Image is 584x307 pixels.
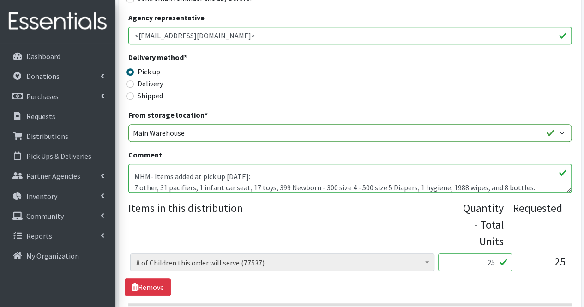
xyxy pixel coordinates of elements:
[138,90,163,101] label: Shipped
[26,192,57,201] p: Inventory
[4,207,112,225] a: Community
[4,147,112,165] a: Pick Ups & Deliveries
[4,47,112,66] a: Dashboard
[205,110,208,120] abbr: required
[26,211,64,221] p: Community
[4,167,112,185] a: Partner Agencies
[26,112,55,121] p: Requests
[4,187,112,205] a: Inventory
[136,256,428,269] span: # of Children this order will serve (77537)
[26,72,60,81] p: Donations
[130,253,434,271] span: # of Children this order will serve (77537)
[513,200,562,250] div: Requested
[26,251,79,260] p: My Organization
[128,164,572,193] textarea: Moms, Thank you for your partnership! Due to quantities available, your order could not be fulfil...
[4,127,112,145] a: Distributions
[128,149,162,160] label: Comment
[4,227,112,245] a: Reports
[463,200,504,250] div: Quantity - Total Units
[4,107,112,126] a: Requests
[4,247,112,265] a: My Organization
[128,52,239,66] legend: Delivery method
[128,200,463,246] legend: Items in this distribution
[26,52,60,61] p: Dashboard
[138,66,160,77] label: Pick up
[138,78,163,89] label: Delivery
[26,132,68,141] p: Distributions
[26,92,59,101] p: Purchases
[128,109,208,120] label: From storage location
[438,253,512,271] input: Quantity
[4,6,112,37] img: HumanEssentials
[26,171,80,181] p: Partner Agencies
[4,87,112,106] a: Purchases
[519,253,566,278] div: 25
[4,67,112,85] a: Donations
[26,151,91,161] p: Pick Ups & Deliveries
[26,231,52,241] p: Reports
[125,278,171,296] a: Remove
[184,53,187,62] abbr: required
[128,12,205,23] label: Agency representative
